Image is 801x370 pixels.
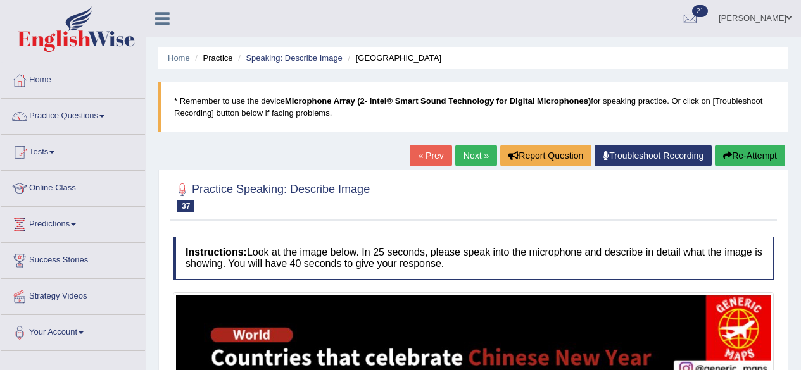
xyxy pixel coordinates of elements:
a: Your Account [1,315,145,347]
blockquote: * Remember to use the device for speaking practice. Or click on [Troubleshoot Recording] button b... [158,82,788,132]
h2: Practice Speaking: Describe Image [173,180,370,212]
li: [GEOGRAPHIC_DATA] [344,52,441,64]
h4: Look at the image below. In 25 seconds, please speak into the microphone and describe in detail w... [173,237,774,279]
a: Troubleshoot Recording [595,145,712,166]
span: 21 [692,5,708,17]
a: Tests [1,135,145,166]
a: Strategy Videos [1,279,145,311]
a: Next » [455,145,497,166]
li: Practice [192,52,232,64]
a: Home [1,63,145,94]
button: Re-Attempt [715,145,785,166]
a: Predictions [1,207,145,238]
a: « Prev [410,145,451,166]
a: Success Stories [1,243,145,274]
a: Practice Questions [1,99,145,130]
button: Report Question [500,145,591,166]
b: Instructions: [186,247,247,257]
a: Home [168,53,190,63]
span: 37 [177,200,194,212]
a: Online Class [1,171,145,202]
a: Speaking: Describe Image [246,53,342,63]
b: Microphone Array (2- Intel® Smart Sound Technology for Digital Microphones) [285,96,591,106]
